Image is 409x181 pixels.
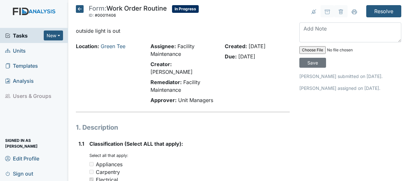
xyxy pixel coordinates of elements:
strong: Created: [225,43,247,49]
strong: Creator: [150,61,172,67]
input: Save [299,58,326,68]
span: Analysis [5,76,34,86]
span: Sign out [5,168,33,178]
div: Appliances [96,160,123,168]
h1: 1. Description [76,123,290,132]
strong: Assignee: [150,43,176,49]
span: [DATE] [249,43,266,49]
span: #00011406 [95,13,116,18]
p: [PERSON_NAME] assigned on [DATE]. [299,85,401,91]
small: Select all that apply: [89,153,128,158]
span: Edit Profile [5,153,39,163]
a: Tasks [5,32,44,39]
span: Templates [5,61,38,71]
div: Carpentry [96,168,120,176]
a: Green Tee [101,43,125,49]
span: ID: [89,13,94,18]
strong: Due: [225,53,237,60]
button: New [44,30,63,40]
span: Unit Managers [178,97,213,103]
strong: Location: [76,43,99,49]
strong: Approver: [150,97,177,103]
p: [PERSON_NAME] submitted on [DATE]. [299,73,401,80]
span: [PERSON_NAME] [150,69,193,75]
span: Units [5,46,26,56]
input: Appliances [89,162,94,166]
label: 1.1 [78,140,84,148]
span: Form: [89,4,106,12]
div: Work Order Routine [89,5,167,19]
span: Signed in as [PERSON_NAME] [5,138,63,148]
input: Carpentry [89,170,94,174]
input: Resolve [366,5,401,17]
span: [DATE] [238,53,255,60]
p: outside light is out [76,27,290,35]
span: Classification (Select ALL that apply): [89,141,183,147]
strong: Remediator: [150,79,182,85]
span: In Progress [172,5,199,13]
